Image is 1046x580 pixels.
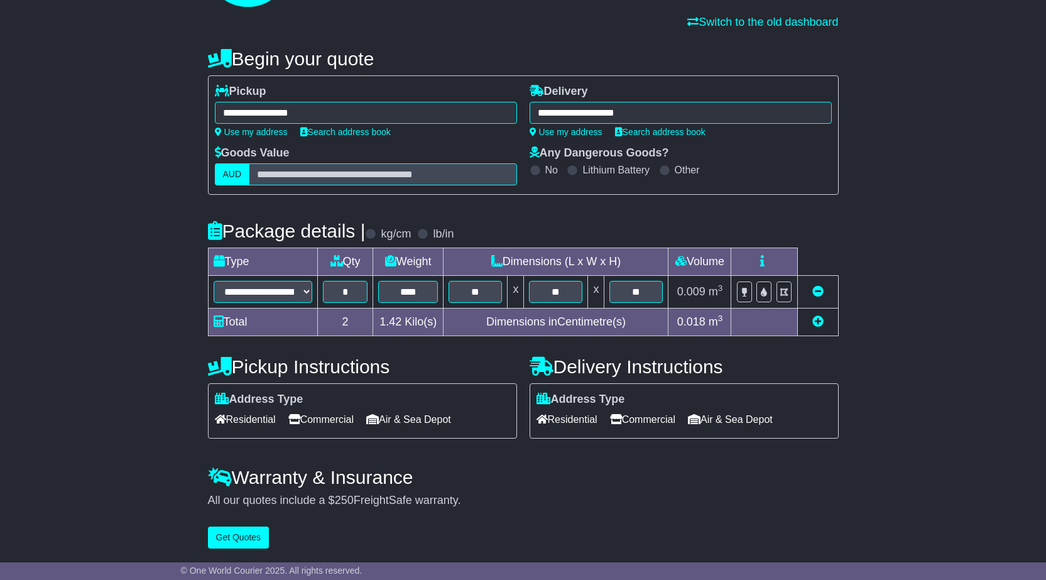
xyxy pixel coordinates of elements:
[318,248,373,276] td: Qty
[530,356,839,377] h4: Delivery Instructions
[709,315,723,328] span: m
[373,309,444,336] td: Kilo(s)
[668,248,731,276] td: Volume
[675,164,700,176] label: Other
[582,164,650,176] label: Lithium Battery
[379,315,401,328] span: 1.42
[318,309,373,336] td: 2
[588,276,604,309] td: x
[208,309,318,336] td: Total
[300,127,391,137] a: Search address book
[537,393,625,407] label: Address Type
[208,48,839,69] h4: Begin your quote
[537,410,597,429] span: Residential
[677,315,706,328] span: 0.018
[215,127,288,137] a: Use my address
[335,494,354,506] span: 250
[373,248,444,276] td: Weight
[444,248,668,276] td: Dimensions (L x W x H)
[610,410,675,429] span: Commercial
[215,393,303,407] label: Address Type
[181,566,362,576] span: © One World Courier 2025. All rights reserved.
[433,227,454,241] label: lb/in
[545,164,558,176] label: No
[615,127,706,137] a: Search address book
[215,85,266,99] label: Pickup
[530,85,588,99] label: Delivery
[208,494,839,508] div: All our quotes include a $ FreightSafe warranty.
[812,285,824,298] a: Remove this item
[215,146,290,160] label: Goods Value
[208,467,839,488] h4: Warranty & Insurance
[530,146,669,160] label: Any Dangerous Goods?
[508,276,524,309] td: x
[381,227,411,241] label: kg/cm
[444,309,668,336] td: Dimensions in Centimetre(s)
[366,410,451,429] span: Air & Sea Depot
[208,527,270,549] button: Get Quotes
[208,356,517,377] h4: Pickup Instructions
[688,410,773,429] span: Air & Sea Depot
[215,410,276,429] span: Residential
[208,221,366,241] h4: Package details |
[812,315,824,328] a: Add new item
[288,410,354,429] span: Commercial
[530,127,602,137] a: Use my address
[718,283,723,293] sup: 3
[687,16,838,28] a: Switch to the old dashboard
[208,248,318,276] td: Type
[718,314,723,323] sup: 3
[677,285,706,298] span: 0.009
[709,285,723,298] span: m
[215,163,250,185] label: AUD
